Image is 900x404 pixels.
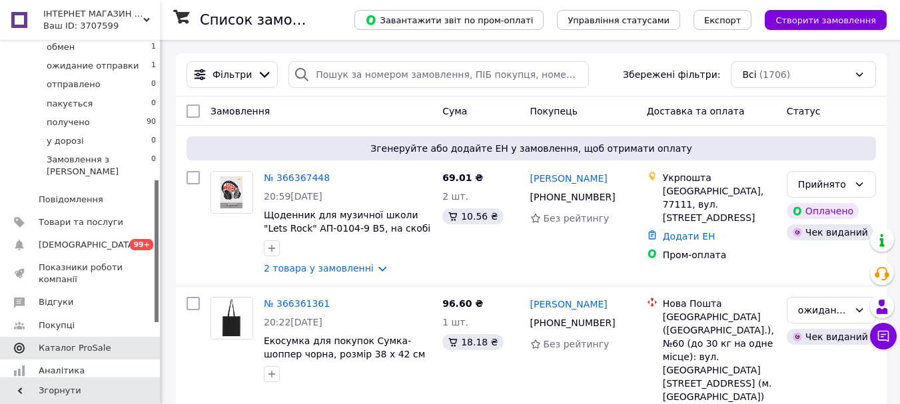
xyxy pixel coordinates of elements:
[39,296,73,308] span: Відгуки
[264,172,330,183] a: № 366367448
[775,15,876,25] span: Створити замовлення
[47,135,84,147] span: у дорозі
[39,216,123,228] span: Товари та послуги
[151,154,156,178] span: 0
[623,68,720,81] span: Збережені фільтри:
[693,10,752,30] button: Експорт
[742,68,756,81] span: Всі
[787,224,873,240] div: Чек виданий
[787,106,821,116] span: Статус
[751,14,887,25] a: Створити замовлення
[663,184,776,224] div: [GEOGRAPHIC_DATA], 77111, вул. [STREET_ADDRESS]
[798,177,849,192] div: Прийнято
[151,60,156,72] span: 1
[43,8,143,20] span: ІНТЕРНЕТ МАГАЗИН ВІД ВЗУТТЯ ДО ТЕХНІКИ Brizgou
[151,79,156,91] span: 0
[151,41,156,53] span: 1
[530,192,616,202] span: [PHONE_NUMBER]
[442,298,483,309] span: 96.60 ₴
[211,298,252,339] img: Фото товару
[787,329,873,345] div: Чек виданий
[47,41,75,53] span: обмен
[765,10,887,30] button: Створити замовлення
[647,106,745,116] span: Доставка та оплата
[787,203,859,219] div: Оплачено
[43,20,160,32] div: Ваш ID: 3707599
[530,172,608,185] a: [PERSON_NAME]
[151,135,156,147] span: 0
[47,154,151,178] span: Замовлення з [PERSON_NAME]
[211,172,252,213] img: Фото товару
[47,79,101,91] span: отправлено
[47,98,93,110] span: пакується
[544,339,610,349] span: Без рейтингу
[568,15,670,25] span: Управління статусами
[759,69,791,80] span: (1706)
[354,10,544,30] button: Завантажити звіт по пром-оплаті
[530,298,608,311] a: [PERSON_NAME]
[544,213,610,224] span: Без рейтингу
[264,335,425,373] a: Екосумка для покупок Сумка-шоппер чорна, розмір 38 х 42 см (140 г/м2)
[39,239,137,251] span: [DEMOGRAPHIC_DATA]
[264,317,322,327] span: 20:22[DATE]
[663,310,776,403] div: [GEOGRAPHIC_DATA] ([GEOGRAPHIC_DATA].), №60 (до 30 кг на одне місце): вул. [GEOGRAPHIC_DATA] [STR...
[704,15,741,25] span: Експорт
[530,106,578,116] span: Покупець
[557,10,680,30] button: Управління статусами
[39,262,123,286] span: Показники роботи компанії
[39,342,111,354] span: Каталог ProSale
[365,14,533,26] span: Завантажити звіт по пром-оплаті
[264,298,330,309] a: № 366361361
[870,323,897,349] button: Чат з покупцем
[288,61,589,88] input: Пошук за номером замовлення, ПІБ покупця, номером телефону, Email, номером накладної
[264,210,430,234] a: Щоденник для музичної школи "Lets Rock" АП-0104-9 В5, на скобі
[211,297,253,339] a: Фото товару
[442,334,503,350] div: 18.18 ₴
[663,297,776,310] div: Нова Пошта
[663,248,776,262] div: Пром-оплата
[264,191,322,202] span: 20:59[DATE]
[39,194,103,206] span: Повідомлення
[200,12,335,28] h1: Список замовлень
[264,263,374,274] a: 2 товара у замовленні
[442,317,468,327] span: 1 шт.
[39,319,75,331] span: Покупці
[151,98,156,110] span: 0
[442,191,468,202] span: 2 шт.
[530,317,616,328] span: [PHONE_NUMBER]
[442,208,503,224] div: 10.56 ₴
[442,172,483,183] span: 69.01 ₴
[47,60,139,72] span: ожидание отправки
[130,239,153,250] span: 99+
[442,106,467,116] span: Cума
[39,365,85,377] span: Аналітика
[663,171,776,184] div: Укрпошта
[147,116,156,128] span: 90
[211,106,270,116] span: Замовлення
[47,116,90,128] span: получено
[213,68,252,81] span: Фільтри
[211,171,253,214] a: Фото товару
[663,231,715,242] a: Додати ЕН
[798,303,849,317] div: ожидание отправки
[192,142,871,155] span: Згенеруйте або додайте ЕН у замовлення, щоб отримати оплату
